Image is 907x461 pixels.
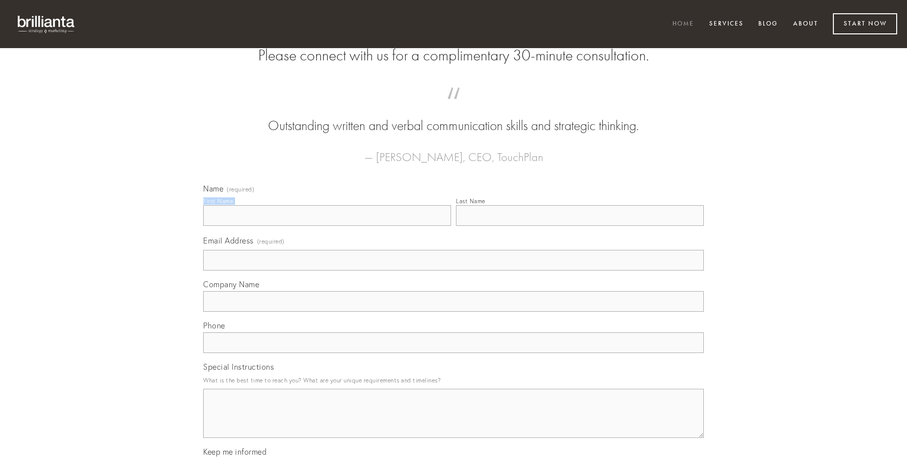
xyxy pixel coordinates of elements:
[219,97,688,136] blockquote: Outstanding written and verbal communication skills and strategic thinking.
[703,16,750,32] a: Services
[219,136,688,167] figcaption: — [PERSON_NAME], CEO, TouchPlan
[833,13,897,34] a: Start Now
[203,279,259,289] span: Company Name
[203,362,274,372] span: Special Instructions
[227,187,254,192] span: (required)
[787,16,825,32] a: About
[203,236,254,245] span: Email Address
[203,321,225,330] span: Phone
[752,16,784,32] a: Blog
[219,97,688,116] span: “
[10,10,83,38] img: brillianta - research, strategy, marketing
[203,197,233,205] div: First Name
[666,16,700,32] a: Home
[257,235,285,248] span: (required)
[203,46,704,65] h2: Please connect with us for a complimentary 30-minute consultation.
[203,184,223,193] span: Name
[203,374,704,387] p: What is the best time to reach you? What are your unique requirements and timelines?
[456,197,485,205] div: Last Name
[203,447,267,457] span: Keep me informed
